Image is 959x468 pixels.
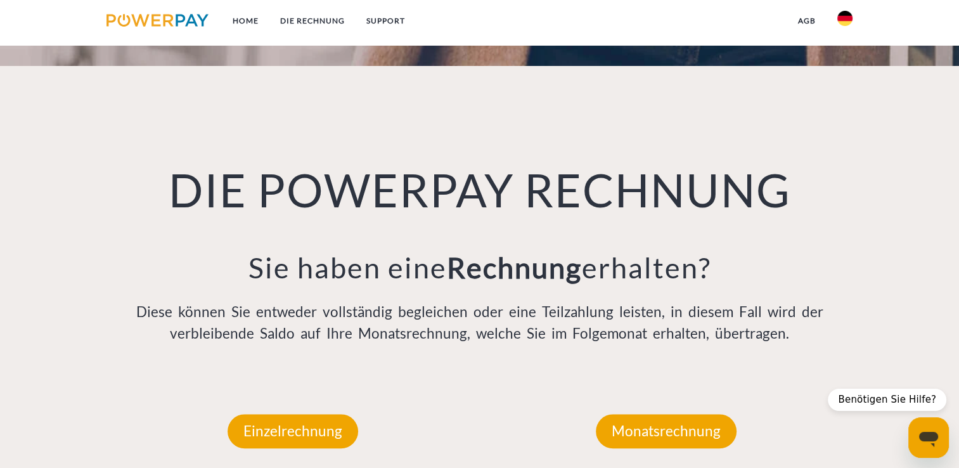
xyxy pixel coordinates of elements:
iframe: Schaltfläche zum Öffnen des Messaging-Fensters; Konversation läuft [908,417,949,458]
h3: Sie haben eine erhalten? [106,250,853,285]
p: Diese können Sie entweder vollständig begleichen oder eine Teilzahlung leisten, in diesem Fall wi... [106,301,853,344]
a: DIE RECHNUNG [269,10,356,32]
p: Monatsrechnung [596,414,737,448]
b: Rechnung [446,250,581,285]
img: logo-powerpay.svg [106,14,209,27]
h1: DIE POWERPAY RECHNUNG [106,161,853,218]
a: SUPPORT [356,10,416,32]
p: Einzelrechnung [228,414,358,448]
a: agb [787,10,827,32]
div: Benötigen Sie Hilfe? [828,389,946,411]
a: Home [222,10,269,32]
img: de [837,11,853,26]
